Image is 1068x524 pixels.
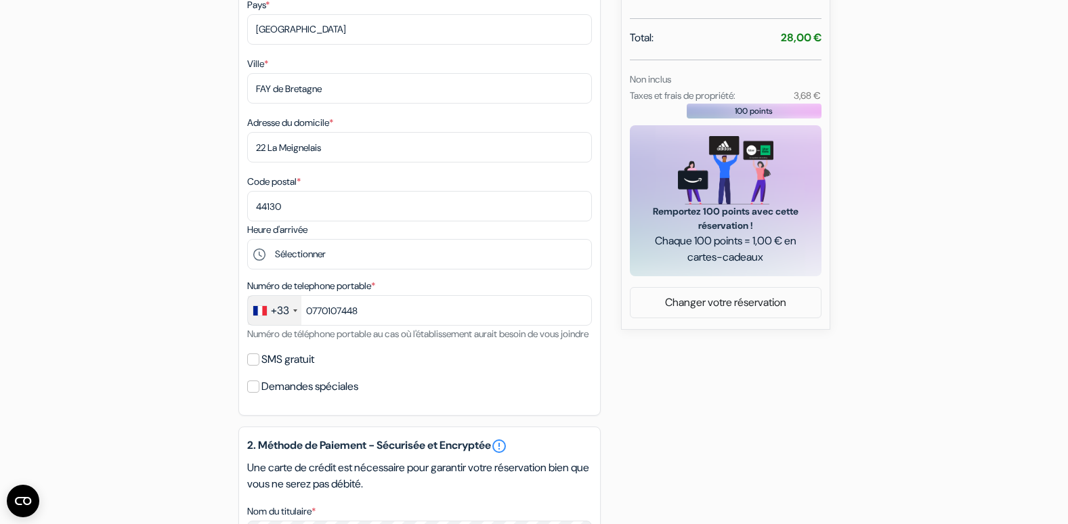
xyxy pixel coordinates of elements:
span: Remportez 100 points avec cette réservation ! [646,204,805,233]
label: Adresse du domicile [247,116,333,130]
label: Code postal [247,175,301,189]
span: Chaque 100 points = 1,00 € en cartes-cadeaux [646,233,805,265]
label: Nom du titulaire [247,504,316,519]
small: Non inclus [630,73,671,85]
a: Changer votre réservation [631,290,821,315]
p: Une carte de crédit est nécessaire pour garantir votre réservation bien que vous ne serez pas déb... [247,460,592,492]
div: +33 [271,303,289,319]
button: Ouvrir le widget CMP [7,485,39,517]
a: error_outline [491,438,507,454]
div: France: +33 [248,296,301,325]
small: Numéro de téléphone portable au cas où l'établissement aurait besoin de vous joindre [247,328,589,340]
img: gift_card_hero_new.png [678,136,773,204]
span: Total: [630,30,654,46]
small: Taxes et frais de propriété: [630,89,735,102]
label: Numéro de telephone portable [247,279,375,293]
label: Demandes spéciales [261,377,358,396]
span: 100 points [735,105,773,117]
input: 6 12 34 56 78 [247,295,592,326]
small: 3,68 € [794,89,821,102]
h5: 2. Méthode de Paiement - Sécurisée et Encryptée [247,438,592,454]
label: Heure d'arrivée [247,223,307,237]
label: SMS gratuit [261,350,314,369]
label: Ville [247,57,268,71]
strong: 28,00 € [781,30,821,45]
